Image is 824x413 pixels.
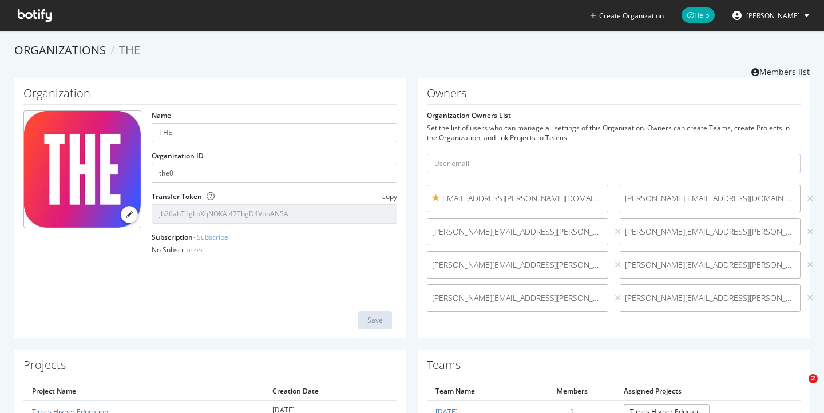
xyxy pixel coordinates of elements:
[809,374,818,383] span: 2
[119,42,140,58] span: THE
[625,193,796,204] span: [PERSON_NAME][EMAIL_ADDRESS][DOMAIN_NAME]
[427,382,529,400] th: Team Name
[682,7,715,23] span: Help
[427,123,801,142] div: Set the list of users who can manage all settings of this Organization. Owners can create Teams, ...
[432,292,603,304] span: [PERSON_NAME][EMAIL_ADDRESS][PERSON_NAME][DOMAIN_NAME]
[427,359,801,376] h1: Teams
[625,226,796,237] span: [PERSON_NAME][EMAIL_ADDRESS][PERSON_NAME][DOMAIN_NAME]
[382,192,397,201] span: copy
[751,63,810,78] a: Members list
[14,42,810,59] ol: breadcrumbs
[723,6,818,25] button: [PERSON_NAME]
[358,311,392,329] button: Save
[625,259,796,271] span: [PERSON_NAME][EMAIL_ADDRESS][PERSON_NAME][DOMAIN_NAME]
[432,259,603,271] span: [PERSON_NAME][EMAIL_ADDRESS][PERSON_NAME][DOMAIN_NAME]
[23,382,264,400] th: Project Name
[746,11,800,21] span: Emer McCourt
[152,192,202,201] label: Transfer Token
[152,110,171,120] label: Name
[432,226,603,237] span: [PERSON_NAME][EMAIL_ADDRESS][PERSON_NAME][DOMAIN_NAME]
[152,245,397,255] div: No Subscription
[427,87,801,105] h1: Owners
[615,382,801,400] th: Assigned Projects
[625,292,796,304] span: [PERSON_NAME][EMAIL_ADDRESS][PERSON_NAME][DOMAIN_NAME]
[589,10,664,21] button: Create Organization
[264,382,397,400] th: Creation Date
[529,382,615,400] th: Members
[367,315,383,325] div: Save
[23,359,397,376] h1: Projects
[152,151,204,161] label: Organization ID
[152,232,228,242] label: Subscription
[193,232,228,242] a: - Subscribe
[785,374,813,402] iframe: Intercom live chat
[23,87,397,105] h1: Organization
[427,110,511,120] label: Organization Owners List
[152,123,397,142] input: name
[427,154,801,173] input: User email
[432,193,603,204] span: [EMAIL_ADDRESS][PERSON_NAME][DOMAIN_NAME]
[152,164,397,183] input: Organization ID
[14,42,106,58] a: Organizations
